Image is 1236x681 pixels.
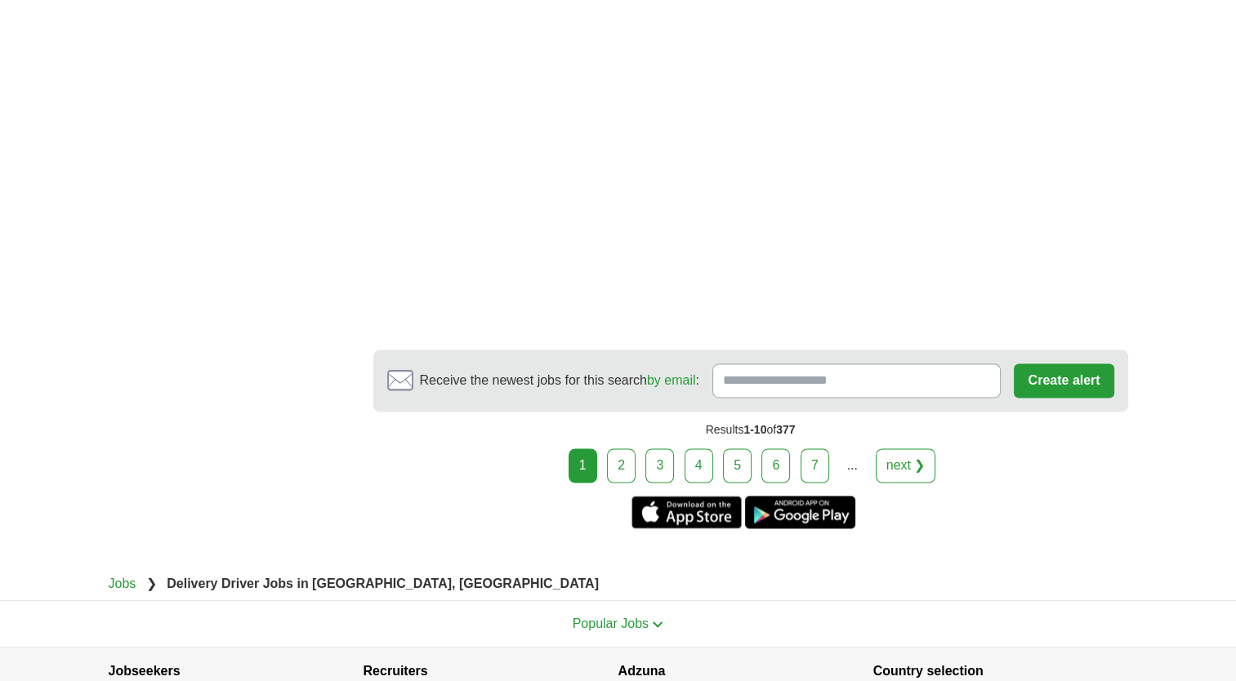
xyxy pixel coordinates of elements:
[373,412,1128,448] div: Results of
[743,423,766,436] span: 1-10
[745,496,855,528] a: Get the Android app
[761,448,790,483] a: 6
[801,448,829,483] a: 7
[685,448,713,483] a: 4
[569,448,597,483] div: 1
[607,448,636,483] a: 2
[167,576,599,590] strong: Delivery Driver Jobs in [GEOGRAPHIC_DATA], [GEOGRAPHIC_DATA]
[876,448,936,483] a: next ❯
[1014,363,1113,398] button: Create alert
[631,496,742,528] a: Get the iPhone app
[146,576,157,590] span: ❯
[420,371,699,390] span: Receive the newest jobs for this search :
[573,616,649,630] span: Popular Jobs
[723,448,752,483] a: 5
[652,621,663,628] img: toggle icon
[836,449,868,482] div: ...
[776,423,795,436] span: 377
[647,373,696,387] a: by email
[645,448,674,483] a: 3
[109,576,136,590] a: Jobs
